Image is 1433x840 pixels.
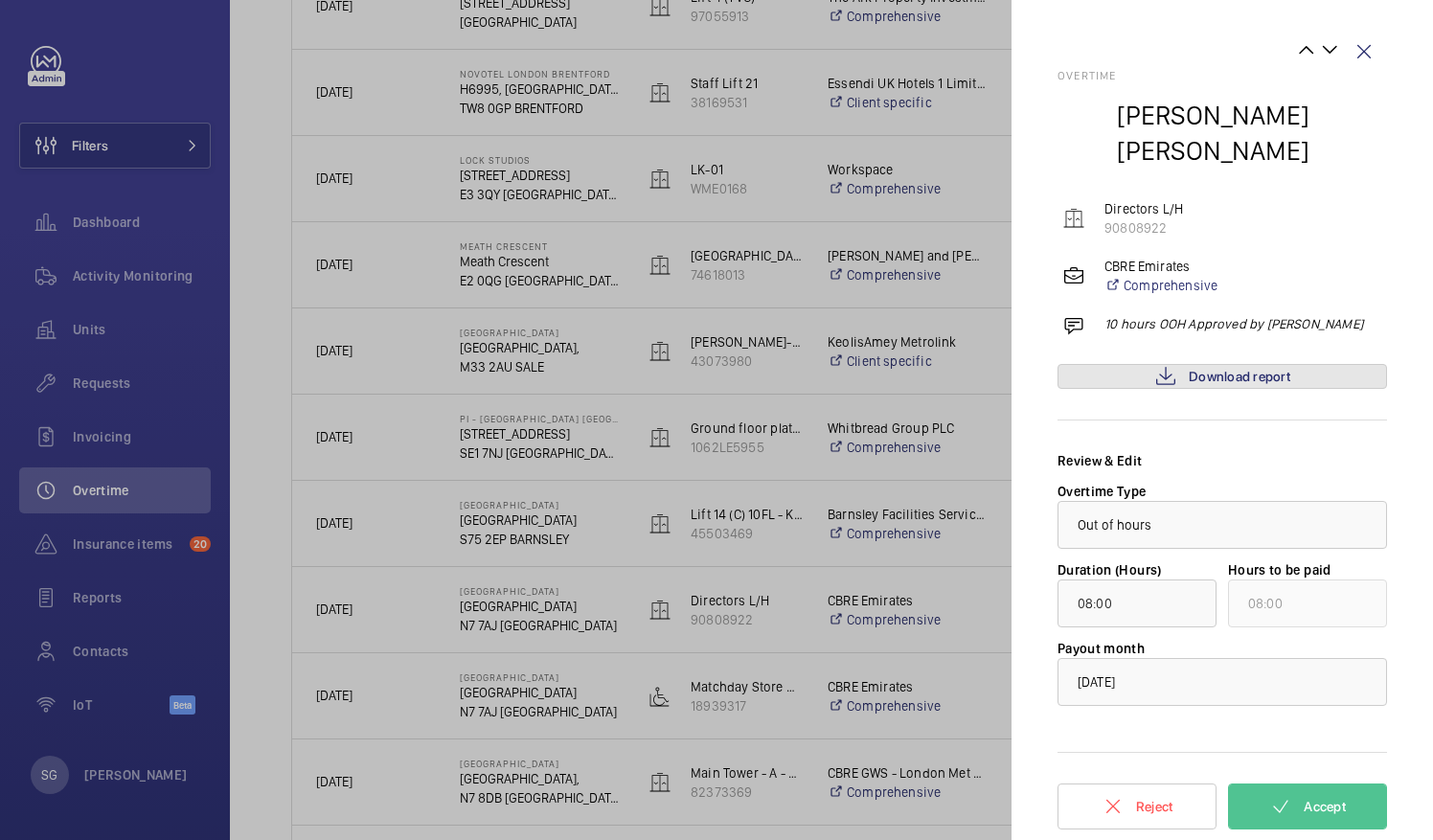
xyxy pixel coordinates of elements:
label: Payout month [1058,641,1145,656]
span: Download report [1189,369,1290,384]
button: Accept [1228,783,1387,829]
input: function l(){if(O(o),o.value===Rt)throw new qe(-950,!1);return o.value} [1058,579,1217,627]
input: undefined [1228,579,1387,627]
p: CBRE Emirates [1104,257,1217,276]
img: elevator.svg [1062,207,1085,230]
div: Review & Edit [1058,451,1387,470]
label: Overtime Type [1058,484,1147,499]
span: Reject [1136,799,1173,814]
button: Reject [1058,783,1217,829]
a: Download report [1058,364,1387,389]
a: Comprehensive [1104,276,1217,295]
span: Out of hours [1078,517,1152,533]
label: Duration (Hours) [1058,562,1162,578]
span: Accept [1304,799,1346,814]
span: [DATE] [1078,674,1115,690]
p: 90808922 [1104,218,1183,238]
h2: Overtime [1058,69,1387,82]
p: 10 hours OOH Approved by [PERSON_NAME] [1104,314,1363,333]
h2: [PERSON_NAME] [PERSON_NAME] [1117,98,1387,169]
label: Hours to be paid [1228,562,1331,578]
p: Directors L/H [1104,199,1183,218]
